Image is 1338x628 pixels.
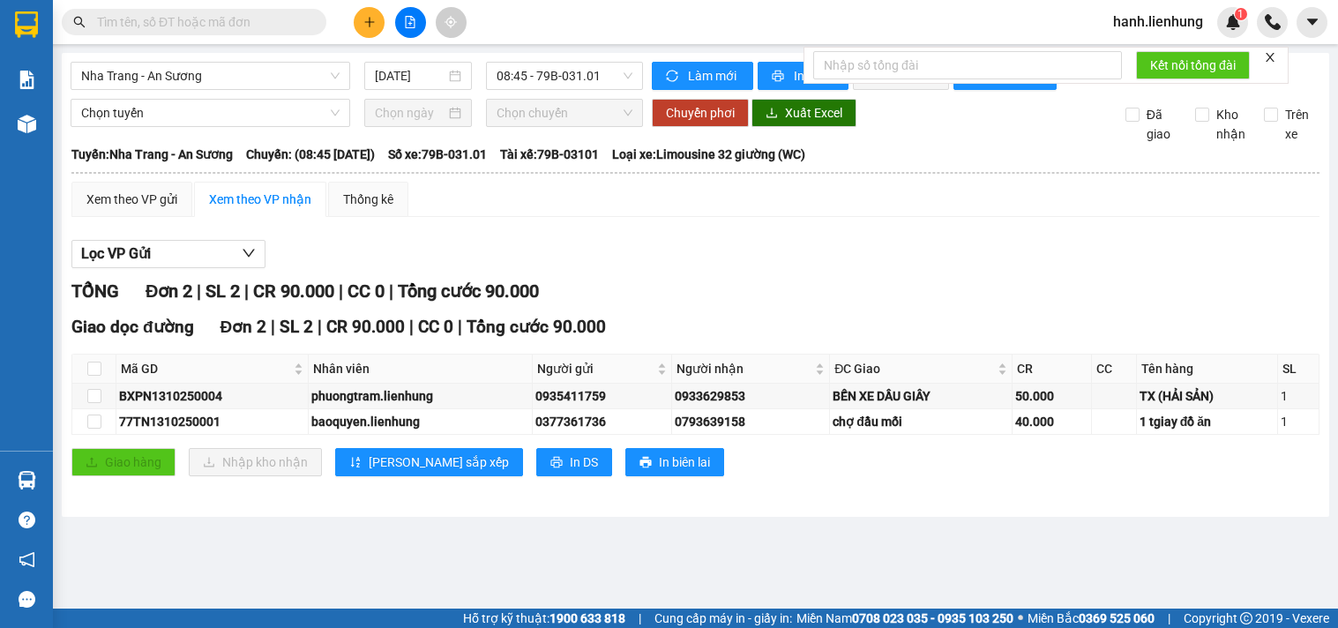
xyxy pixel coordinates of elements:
b: Tuyến: Nha Trang - An Sương [71,147,233,161]
span: In DS [570,452,598,472]
span: Chọn chuyến [497,100,632,126]
span: download [766,107,778,121]
span: Đã giao [1140,105,1182,144]
span: caret-down [1304,14,1320,30]
span: printer [639,456,652,470]
button: downloadXuất Excel [751,99,856,127]
span: | [458,317,462,337]
span: Tổng cước 90.000 [398,280,539,302]
span: aim [445,16,457,28]
span: Người nhận [676,359,811,378]
span: Chọn tuyến [81,100,340,126]
td: BXPN1310250004 [116,384,309,409]
div: baoquyen.lienhung [311,412,530,431]
div: 1 tgiay đồ ăn [1140,412,1274,431]
img: logo-vxr [15,11,38,38]
span: Hỗ trợ kỹ thuật: [463,609,625,628]
input: Chọn ngày [375,103,446,123]
button: aim [436,7,467,38]
span: search [73,16,86,28]
span: close [1264,51,1276,64]
div: 0933629853 [675,386,826,406]
div: BẾN XE DẦU GIÂY [833,386,1009,406]
span: | [197,280,201,302]
span: In biên lai [659,452,710,472]
span: Kho nhận [1209,105,1252,144]
button: Chuyển phơi [652,99,749,127]
span: | [389,280,393,302]
span: CC 0 [418,317,453,337]
span: Số xe: 79B-031.01 [388,145,487,164]
span: Trên xe [1278,105,1320,144]
button: downloadNhập kho nhận [189,448,322,476]
span: In phơi [794,66,834,86]
span: Đơn 2 [221,317,267,337]
div: 0935411759 [535,386,669,406]
span: 1 [1237,8,1244,20]
button: file-add [395,7,426,38]
img: warehouse-icon [18,471,36,490]
div: phuongtram.lienhung [311,386,530,406]
th: CR [1013,355,1092,384]
div: Thống kê [343,190,393,209]
span: Miền Nam [796,609,1013,628]
div: TX (HẢI SẢN) [1140,386,1274,406]
button: syncLàm mới [652,62,753,90]
span: Tài xế: 79B-03101 [500,145,599,164]
button: sort-ascending[PERSON_NAME] sắp xếp [335,448,523,476]
span: down [242,246,256,260]
span: Cung cấp máy in - giấy in: [654,609,792,628]
span: ⚪️ [1018,615,1023,622]
span: printer [772,70,787,84]
span: Kết nối tổng đài [1150,56,1236,75]
input: Tìm tên, số ĐT hoặc mã đơn [97,12,305,32]
button: Lọc VP Gửi [71,240,265,268]
span: 08:45 - 79B-031.01 [497,63,632,89]
strong: 0369 525 060 [1079,611,1155,625]
span: notification [19,551,35,568]
div: 0377361736 [535,412,669,431]
span: sort-ascending [349,456,362,470]
th: SL [1278,355,1319,384]
div: 0793639158 [675,412,826,431]
img: warehouse-icon [18,115,36,133]
div: 77TN1310250001 [119,412,305,431]
sup: 1 [1235,8,1247,20]
div: chợ đầu mối [833,412,1009,431]
span: Tổng cước 90.000 [467,317,606,337]
span: question-circle [19,512,35,528]
span: | [1168,609,1170,628]
span: hanh.lienhung [1099,11,1217,33]
img: icon-new-feature [1225,14,1241,30]
span: sync [666,70,681,84]
span: ĐC Giao [834,359,994,378]
span: | [271,317,275,337]
span: Lọc VP Gửi [81,243,151,265]
div: Xem theo VP gửi [86,190,177,209]
div: Xem theo VP nhận [209,190,311,209]
span: Miền Bắc [1028,609,1155,628]
div: 40.000 [1015,412,1088,431]
img: phone-icon [1265,14,1281,30]
span: [PERSON_NAME] sắp xếp [369,452,509,472]
span: Đơn 2 [146,280,192,302]
div: 1 [1281,386,1316,406]
div: 50.000 [1015,386,1088,406]
th: Tên hàng [1137,355,1278,384]
span: message [19,591,35,608]
span: file-add [404,16,416,28]
th: CC [1092,355,1137,384]
div: BXPN1310250004 [119,386,305,406]
span: CR 90.000 [253,280,334,302]
span: Giao dọc đường [71,317,194,337]
button: printerIn biên lai [625,448,724,476]
span: | [409,317,414,337]
input: 13/10/2025 [375,66,446,86]
span: | [244,280,249,302]
button: printerIn phơi [758,62,848,90]
div: 1 [1281,412,1316,431]
span: | [318,317,322,337]
span: | [639,609,641,628]
span: | [339,280,343,302]
button: Kết nối tổng đài [1136,51,1250,79]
